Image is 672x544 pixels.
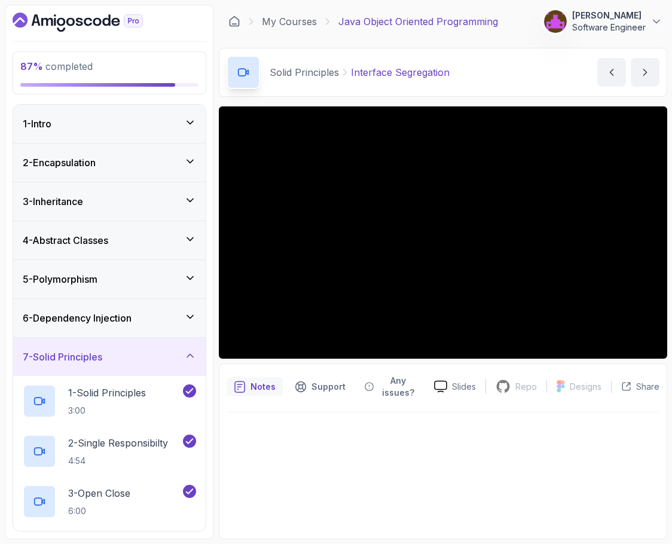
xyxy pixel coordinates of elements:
[23,117,51,131] h3: 1 - Intro
[23,311,132,325] h3: 6 - Dependency Injection
[68,455,168,467] p: 4:54
[13,338,206,376] button: 7-Solid Principles
[570,381,601,393] p: Designs
[13,143,206,182] button: 2-Encapsulation
[23,272,97,286] h3: 5 - Polymorphism
[68,386,146,400] p: 1 - Solid Principles
[13,105,206,143] button: 1-Intro
[68,436,168,450] p: 2 - Single Responsibilty
[13,299,206,337] button: 6-Dependency Injection
[351,65,450,80] p: Interface Segregation
[311,381,346,393] p: Support
[543,10,662,33] button: user profile image[PERSON_NAME]Software Engineer
[219,106,667,359] iframe: 6 - Interface Segregation
[68,505,130,517] p: 6:00
[13,221,206,259] button: 4-Abstract Classes
[23,194,83,209] h3: 3 - Inheritance
[572,10,646,22] p: [PERSON_NAME]
[23,155,96,170] h3: 2 - Encapsulation
[251,381,276,393] p: Notes
[270,65,339,80] p: Solid Principles
[23,485,196,518] button: 3-Open Close6:00
[13,182,206,221] button: 3-Inheritance
[636,381,659,393] p: Share
[288,371,353,402] button: Support button
[572,22,646,33] p: Software Engineer
[68,486,130,500] p: 3 - Open Close
[378,375,417,399] p: Any issues?
[23,233,108,247] h3: 4 - Abstract Classes
[23,384,196,418] button: 1-Solid Principles3:00
[227,371,283,402] button: notes button
[631,58,659,87] button: next content
[23,350,102,364] h3: 7 - Solid Principles
[515,381,537,393] p: Repo
[13,260,206,298] button: 5-Polymorphism
[68,405,146,417] p: 3:00
[544,10,567,33] img: user profile image
[20,60,43,72] span: 87 %
[424,380,485,393] a: Slides
[262,14,317,29] a: My Courses
[597,58,626,87] button: previous content
[20,60,93,72] span: completed
[611,381,659,393] button: Share
[23,435,196,468] button: 2-Single Responsibilty4:54
[13,13,170,32] a: Dashboard
[452,381,476,393] p: Slides
[358,371,424,402] button: Feedback button
[228,16,240,27] a: Dashboard
[338,14,498,29] p: Java Object Oriented Programming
